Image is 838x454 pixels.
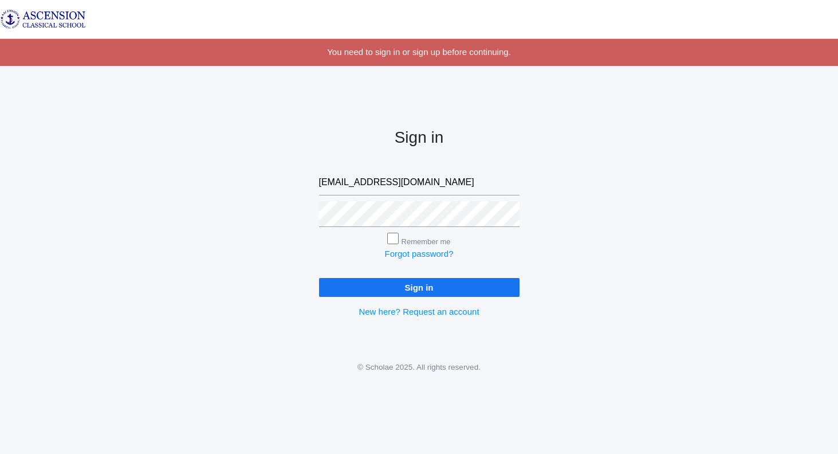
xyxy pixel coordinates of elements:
a: Forgot password? [384,249,453,259]
label: Remember me [402,237,451,246]
h2: Sign in [319,129,520,147]
input: Email address [319,170,520,195]
a: New here? Request an account [359,307,479,316]
input: Sign in [319,278,520,297]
